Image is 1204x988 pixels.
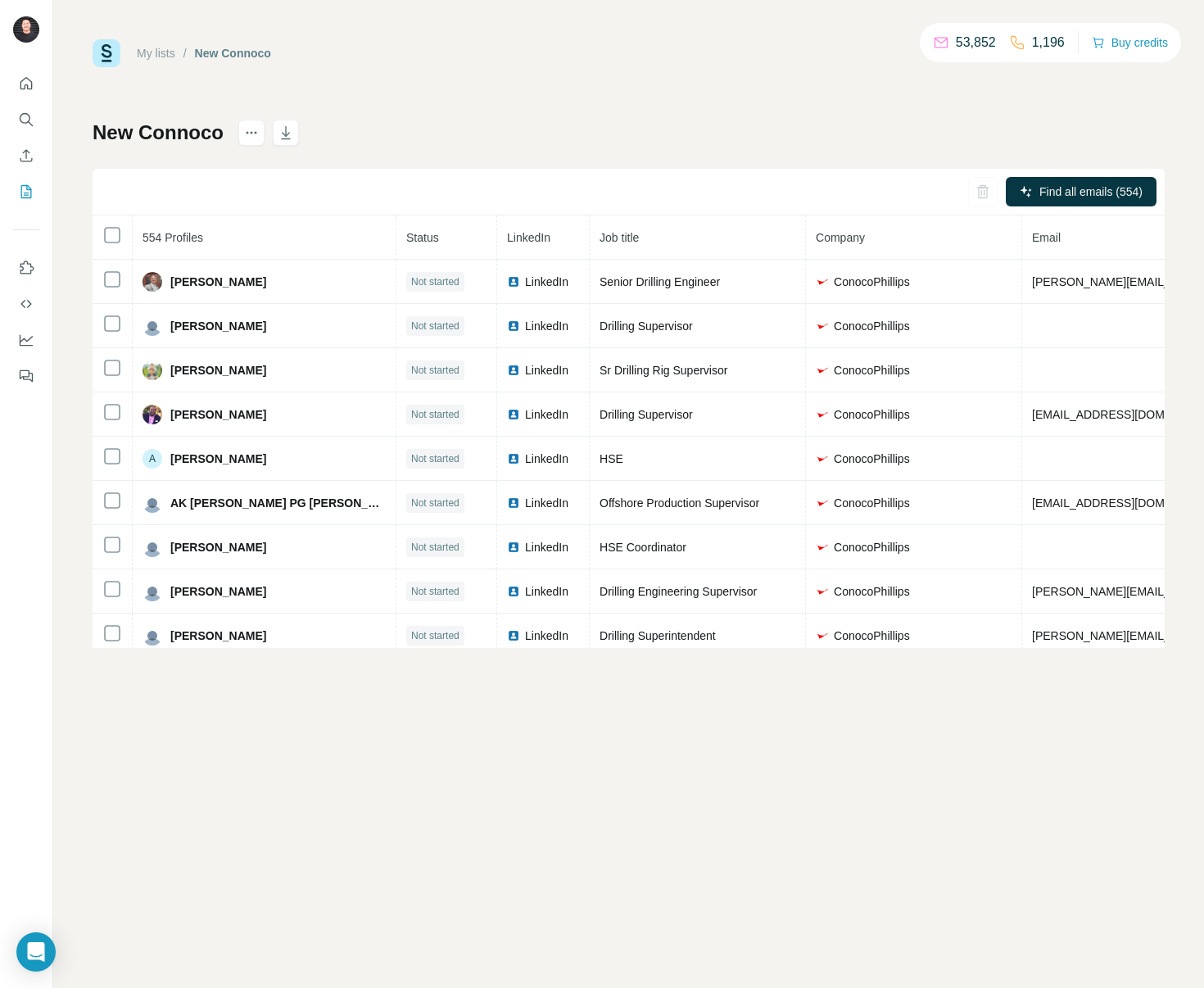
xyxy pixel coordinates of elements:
[143,405,162,424] img: Avatar
[143,626,162,646] img: Avatar
[1032,33,1065,52] p: 1,196
[143,449,162,469] div: A
[600,541,686,554] span: HSE Coordinator
[525,318,568,334] span: LinkedIn
[525,628,568,644] span: LinkedIn
[600,585,757,598] span: Drilling Engineering Supervisor
[1092,31,1168,54] button: Buy credits
[507,231,550,244] span: LinkedIn
[507,320,520,333] img: LinkedIn logo
[507,585,520,598] img: LinkedIn logo
[406,231,439,244] span: Status
[411,628,459,643] span: Not started
[195,45,271,61] div: New Connoco
[1039,184,1143,200] span: Find all emails (554)
[183,45,187,61] li: /
[834,495,910,511] span: ConocoPhillips
[816,452,829,465] img: company-logo
[816,629,829,642] img: company-logo
[600,408,693,421] span: Drilling Supervisor
[834,406,910,423] span: ConocoPhillips
[507,364,520,377] img: LinkedIn logo
[411,407,459,422] span: Not started
[525,539,568,555] span: LinkedIn
[600,496,759,510] span: Offshore Production Supervisor
[816,541,829,554] img: company-logo
[507,408,520,421] img: LinkedIn logo
[600,320,693,333] span: Drilling Supervisor
[170,539,266,555] span: [PERSON_NAME]
[13,361,39,391] button: Feedback
[1032,231,1061,244] span: Email
[13,325,39,355] button: Dashboard
[93,120,224,146] h1: New Connoco
[834,318,910,334] span: ConocoPhillips
[143,537,162,557] img: Avatar
[93,39,120,67] img: Surfe Logo
[600,231,639,244] span: Job title
[507,275,520,288] img: LinkedIn logo
[834,451,910,467] span: ConocoPhillips
[507,496,520,510] img: LinkedIn logo
[143,582,162,601] img: Avatar
[956,33,996,52] p: 53,852
[525,406,568,423] span: LinkedIn
[143,272,162,292] img: Avatar
[170,451,266,467] span: [PERSON_NAME]
[170,495,386,511] span: AK [PERSON_NAME] PG [PERSON_NAME]
[834,539,910,555] span: ConocoPhillips
[525,274,568,290] span: LinkedIn
[13,289,39,319] button: Use Surfe API
[143,360,162,380] img: Avatar
[600,364,727,377] span: Sr Drilling Rig Supervisor
[411,274,459,289] span: Not started
[411,451,459,466] span: Not started
[600,452,623,465] span: HSE
[525,495,568,511] span: LinkedIn
[13,16,39,43] img: Avatar
[13,141,39,170] button: Enrich CSV
[411,496,459,510] span: Not started
[600,275,720,288] span: Senior Drilling Engineer
[816,408,829,421] img: company-logo
[1006,177,1156,206] button: Find all emails (554)
[525,362,568,378] span: LinkedIn
[834,628,910,644] span: ConocoPhillips
[816,585,829,598] img: company-logo
[834,362,910,378] span: ConocoPhillips
[525,583,568,600] span: LinkedIn
[16,932,56,972] div: Open Intercom Messenger
[507,541,520,554] img: LinkedIn logo
[13,105,39,134] button: Search
[170,274,266,290] span: [PERSON_NAME]
[170,406,266,423] span: [PERSON_NAME]
[13,177,39,206] button: My lists
[507,629,520,642] img: LinkedIn logo
[816,364,829,377] img: company-logo
[143,316,162,336] img: Avatar
[170,583,266,600] span: [PERSON_NAME]
[816,496,829,510] img: company-logo
[411,319,459,333] span: Not started
[238,120,265,146] button: actions
[507,452,520,465] img: LinkedIn logo
[834,583,910,600] span: ConocoPhillips
[137,47,175,60] a: My lists
[13,69,39,98] button: Quick start
[411,540,459,555] span: Not started
[816,275,829,288] img: company-logo
[170,628,266,644] span: [PERSON_NAME]
[525,451,568,467] span: LinkedIn
[170,362,266,378] span: [PERSON_NAME]
[834,274,910,290] span: ConocoPhillips
[816,231,865,244] span: Company
[13,253,39,283] button: Use Surfe on LinkedIn
[816,320,829,333] img: company-logo
[411,584,459,599] span: Not started
[143,493,162,513] img: Avatar
[143,231,203,244] span: 554 Profiles
[170,318,266,334] span: [PERSON_NAME]
[600,629,716,642] span: Drilling Superintendent
[411,363,459,378] span: Not started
